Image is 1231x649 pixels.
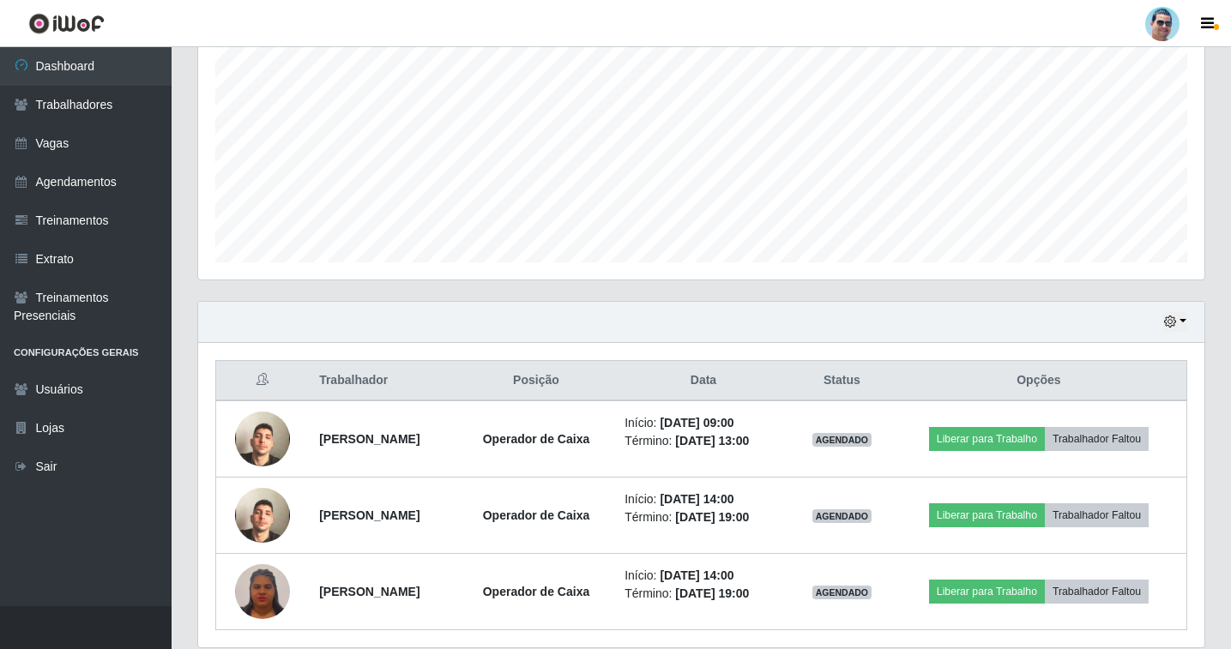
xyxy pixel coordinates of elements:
[812,433,872,447] span: AGENDADO
[675,586,749,600] time: [DATE] 19:00
[309,361,458,401] th: Trabalhador
[483,432,590,446] strong: Operador de Caixa
[28,13,105,34] img: CoreUI Logo
[812,586,872,599] span: AGENDADO
[625,490,782,508] li: Início:
[891,361,1187,401] th: Opções
[483,508,590,522] strong: Operador de Caixa
[458,361,614,401] th: Posição
[675,434,749,448] time: [DATE] 13:00
[929,503,1045,527] button: Liberar para Trabalho
[660,492,733,506] time: [DATE] 14:00
[625,585,782,603] li: Término:
[235,562,290,621] img: 1752886707341.jpeg
[319,585,419,598] strong: [PERSON_NAME]
[625,432,782,450] li: Término:
[614,361,793,401] th: Data
[929,580,1045,604] button: Liberar para Trabalho
[235,390,290,488] img: 1739480983159.jpeg
[793,361,891,401] th: Status
[929,427,1045,451] button: Liberar para Trabalho
[812,509,872,523] span: AGENDADO
[1045,580,1149,604] button: Trabalhador Faltou
[660,416,733,430] time: [DATE] 09:00
[1045,503,1149,527] button: Trabalhador Faltou
[319,508,419,522] strong: [PERSON_NAME]
[625,508,782,526] li: Término:
[1045,427,1149,451] button: Trabalhador Faltou
[235,466,290,564] img: 1739480983159.jpeg
[660,568,733,582] time: [DATE] 14:00
[675,510,749,524] time: [DATE] 19:00
[625,567,782,585] li: Início:
[483,585,590,598] strong: Operador de Caixa
[625,414,782,432] li: Início:
[319,432,419,446] strong: [PERSON_NAME]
